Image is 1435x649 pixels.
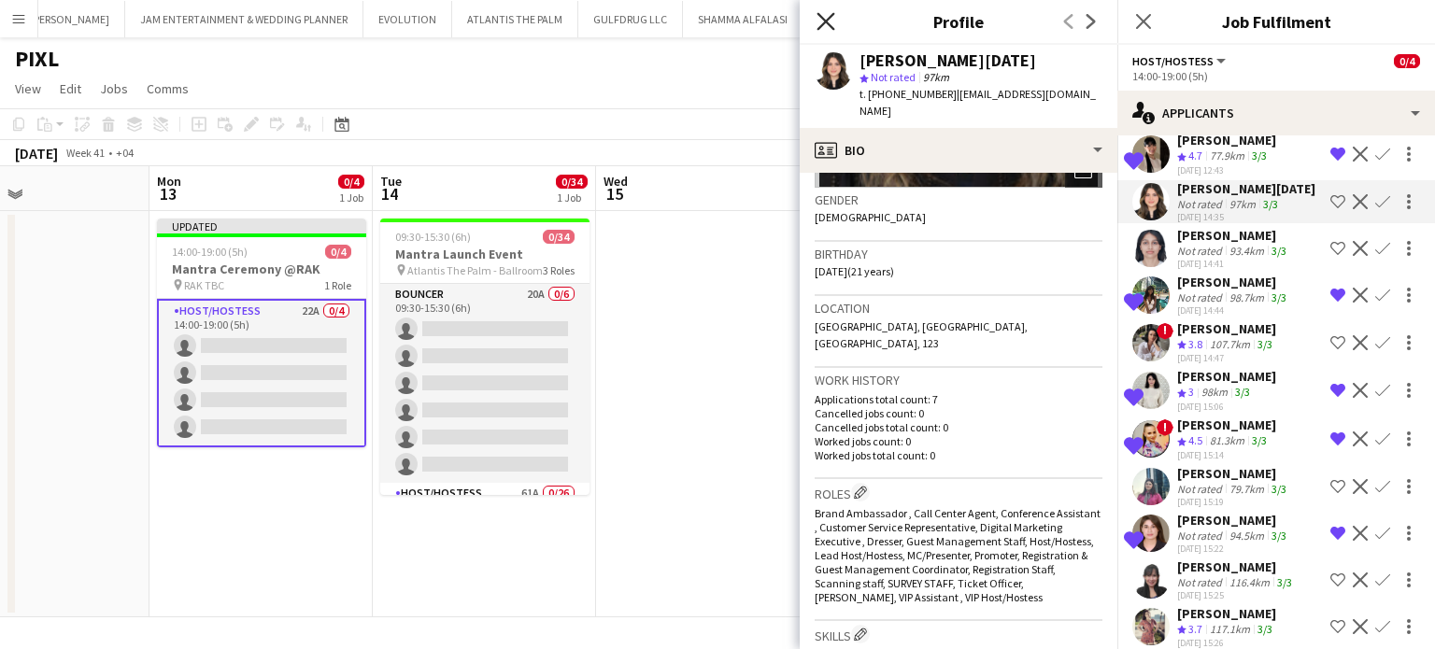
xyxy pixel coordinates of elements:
app-skills-label: 3/3 [1277,575,1292,589]
span: 14 [377,183,402,205]
button: SHAMMA ALFALASI [683,1,803,37]
div: 94.5km [1226,529,1268,543]
div: [DATE] 12:43 [1177,164,1276,176]
div: 79.7km [1226,482,1268,496]
div: 107.7km [1206,337,1254,353]
span: Comms [147,80,189,97]
span: 0/34 [556,175,588,189]
app-skills-label: 3/3 [1257,622,1272,636]
div: 1 Job [339,190,363,205]
div: [PERSON_NAME][DATE] [860,52,1036,69]
div: Updated [157,219,366,233]
app-job-card: 09:30-15:30 (6h)0/34Mantra Launch Event Atlantis The Palm - Ballroom3 RolesBouncer20A0/609:30-15:... [380,219,590,495]
span: Atlantis The Palm - Ballroom [407,263,543,277]
div: [DATE] 14:47 [1177,352,1276,364]
h3: Gender [815,191,1102,208]
span: 15 [601,183,628,205]
div: Not rated [1177,529,1226,543]
button: [PERSON_NAME] [15,1,125,37]
p: Cancelled jobs count: 0 [815,406,1102,420]
span: ! [1157,323,1173,340]
div: Not rated [1177,482,1226,496]
span: [DATE] (21 years) [815,264,894,278]
app-skills-label: 3/3 [1272,529,1286,543]
span: 1 Role [324,278,351,292]
span: Edit [60,80,81,97]
app-skills-label: 3/3 [1235,385,1250,399]
span: t. [PHONE_NUMBER] [860,87,957,101]
div: 98km [1198,385,1231,401]
span: 3 Roles [543,263,575,277]
span: 14:00-19:00 (5h) [172,245,248,259]
span: ! [1157,419,1173,436]
span: 4.7 [1188,148,1202,162]
span: RAK TBC [184,278,224,292]
div: 117.1km [1206,622,1254,638]
a: Comms [139,77,196,101]
button: Host/Hostess [1132,54,1229,68]
div: Updated14:00-19:00 (5h)0/4Mantra Ceremony @RAK RAK TBC1 RoleHost/Hostess22A0/414:00-19:00 (5h) [157,219,366,447]
span: 0/4 [1394,54,1420,68]
div: [PERSON_NAME] [1177,558,1296,575]
span: Brand Ambassador , Call Center Agent, Conference Assistant , Customer Service Representative, Dig... [815,506,1101,604]
p: Worked jobs count: 0 [815,434,1102,448]
div: Not rated [1177,290,1226,304]
span: [DEMOGRAPHIC_DATA] [815,210,926,224]
span: 4.5 [1188,433,1202,447]
div: [DATE] [15,144,58,162]
span: Jobs [100,80,128,97]
h3: Roles [815,483,1102,502]
div: [PERSON_NAME] [1177,465,1290,482]
span: Wed [604,173,628,190]
div: Applicants [1117,91,1435,135]
span: [GEOGRAPHIC_DATA], [GEOGRAPHIC_DATA], [GEOGRAPHIC_DATA], 123 [815,319,1028,350]
div: [PERSON_NAME] [1177,605,1276,622]
div: [PERSON_NAME] [1177,132,1276,148]
div: +04 [116,146,134,160]
span: Not rated [871,70,916,84]
div: 1 Job [557,190,587,205]
div: [PERSON_NAME] [1177,274,1290,290]
p: Worked jobs total count: 0 [815,448,1102,462]
div: [DATE] 15:14 [1177,449,1276,461]
app-skills-label: 3/3 [1272,482,1286,496]
p: Cancelled jobs total count: 0 [815,420,1102,434]
div: [DATE] 14:35 [1177,211,1315,223]
span: Mon [157,173,181,190]
app-skills-label: 3/3 [1252,148,1267,162]
h3: Job Fulfilment [1117,9,1435,34]
h3: Skills [815,625,1102,644]
div: 116.4km [1226,575,1273,589]
h3: Birthday [815,246,1102,262]
span: Week 41 [62,146,108,160]
app-skills-label: 3/3 [1263,197,1278,211]
span: 13 [154,183,181,205]
div: [DATE] 15:25 [1177,589,1296,601]
app-skills-label: 3/3 [1252,433,1267,447]
button: GULFDRUG LLC [578,1,683,37]
div: 98.7km [1226,290,1268,304]
span: Tue [380,173,402,190]
div: [DATE] 15:06 [1177,401,1276,413]
div: Not rated [1177,244,1226,258]
span: 3 [1188,385,1194,399]
div: 77.9km [1206,148,1248,164]
h3: Location [815,300,1102,317]
span: View [15,80,41,97]
app-card-role: Host/Hostess22A0/414:00-19:00 (5h) [157,299,366,447]
div: [DATE] 14:44 [1177,304,1290,317]
span: 09:30-15:30 (6h) [395,230,471,244]
div: Bio [800,128,1117,173]
app-skills-label: 3/3 [1257,337,1272,351]
div: [PERSON_NAME] [1177,227,1290,244]
div: [PERSON_NAME] [1177,320,1276,337]
span: 0/4 [338,175,364,189]
button: ATLANTIS THE PALM [452,1,578,37]
span: 97km [919,70,953,84]
span: 3.7 [1188,622,1202,636]
app-skills-label: 3/3 [1272,244,1286,258]
div: [DATE] 15:22 [1177,543,1290,555]
button: JAM ENTERTAINMENT & WEDDING PLANNER [125,1,363,37]
app-skills-label: 3/3 [1272,290,1286,304]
